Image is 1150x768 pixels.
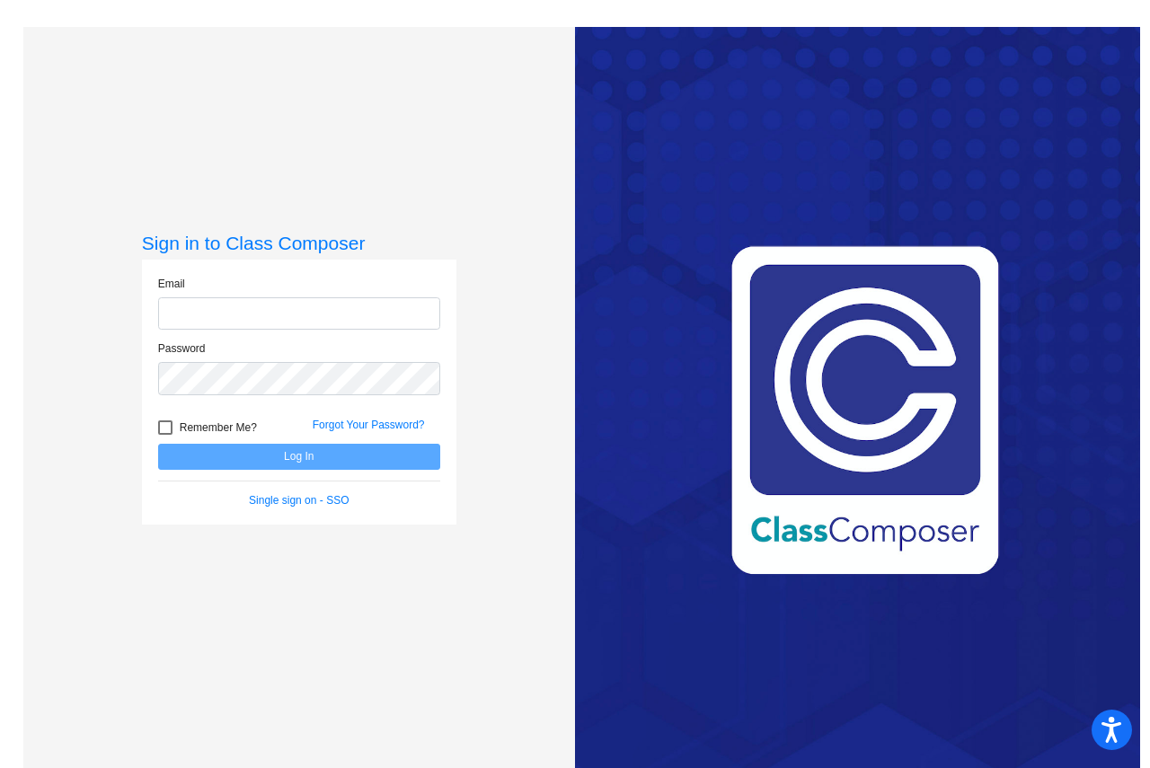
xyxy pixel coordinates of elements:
button: Log In [158,444,440,470]
a: Single sign on - SSO [249,494,349,507]
h3: Sign in to Class Composer [142,232,456,254]
a: Forgot Your Password? [313,419,425,431]
label: Password [158,340,206,357]
span: Remember Me? [180,417,257,438]
label: Email [158,276,185,292]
